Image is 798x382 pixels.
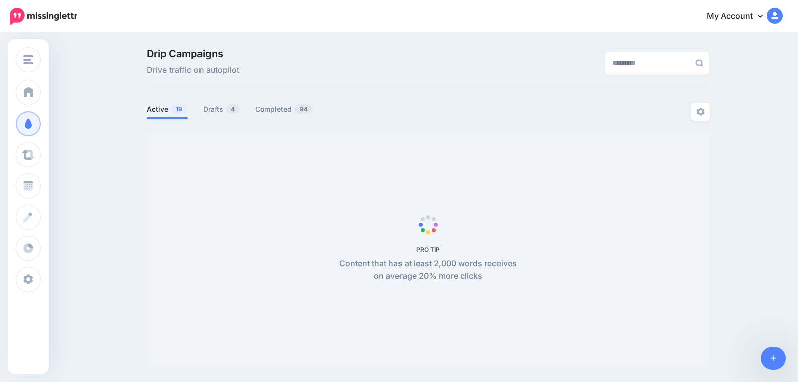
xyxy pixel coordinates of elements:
a: My Account [696,4,783,29]
span: 94 [294,104,313,114]
img: search-grey-6.png [695,59,703,67]
span: Drive traffic on autopilot [147,64,239,77]
p: Content that has at least 2,000 words receives on average 20% more clicks [334,257,522,283]
a: Active19 [147,103,188,115]
a: Completed94 [255,103,313,115]
span: 19 [171,104,187,114]
img: menu.png [23,55,33,64]
span: 4 [226,104,240,114]
span: Drip Campaigns [147,49,239,59]
img: settings-grey.png [696,108,705,116]
img: Missinglettr [10,8,77,25]
h5: PRO TIP [334,246,522,253]
a: Drafts4 [203,103,240,115]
